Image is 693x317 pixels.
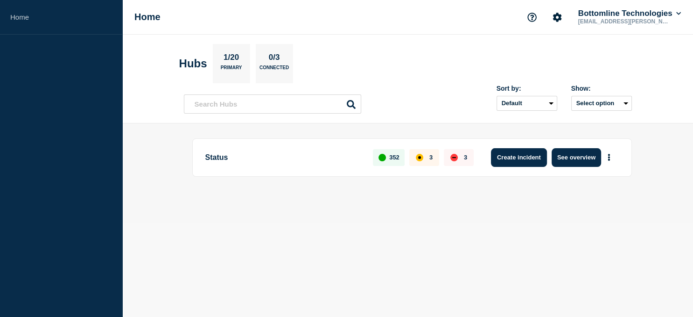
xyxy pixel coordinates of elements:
h2: Hubs [179,57,207,70]
div: up [378,154,386,161]
h1: Home [134,12,161,22]
p: Status [205,148,363,167]
button: Support [522,7,542,27]
select: Sort by [497,96,557,111]
button: More actions [603,149,615,166]
p: [EMAIL_ADDRESS][PERSON_NAME][DOMAIN_NAME] [576,18,673,25]
div: Sort by: [497,85,557,92]
button: Account settings [547,7,567,27]
div: down [450,154,458,161]
p: 352 [389,154,399,161]
p: 3 [464,154,467,161]
button: Create incident [491,148,547,167]
p: 1/20 [220,53,242,65]
p: Primary [221,65,242,75]
p: 3 [429,154,433,161]
button: Bottomline Technologies [576,9,683,18]
button: See overview [552,148,601,167]
div: affected [416,154,423,161]
button: Select option [571,96,632,111]
p: 0/3 [265,53,283,65]
div: Show: [571,85,632,92]
p: Connected [259,65,289,75]
input: Search Hubs [184,94,361,114]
